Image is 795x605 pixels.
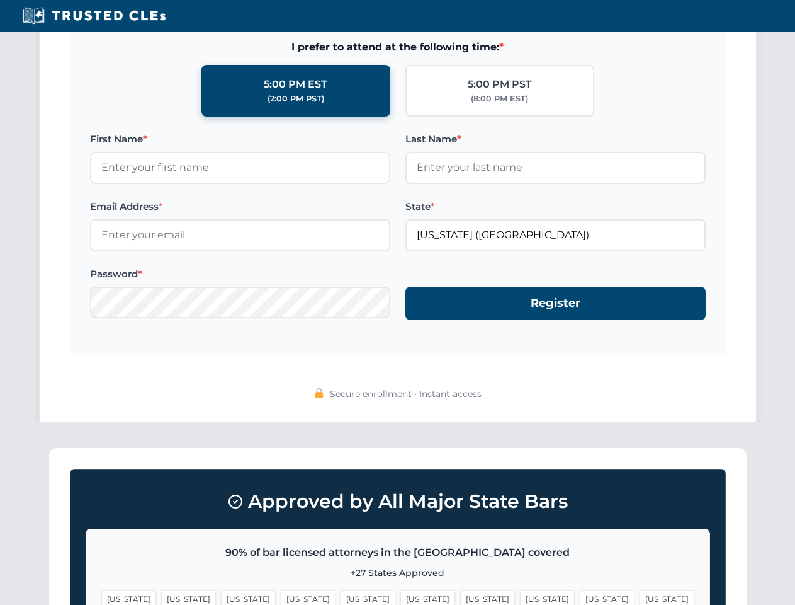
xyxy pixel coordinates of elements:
[471,93,528,105] div: (8:00 PM EST)
[101,566,694,580] p: +27 States Approved
[468,76,532,93] div: 5:00 PM PST
[101,544,694,561] p: 90% of bar licensed attorneys in the [GEOGRAPHIC_DATA] covered
[264,76,327,93] div: 5:00 PM EST
[405,199,706,214] label: State
[405,152,706,183] input: Enter your last name
[90,39,706,55] span: I prefer to attend at the following time:
[405,132,706,147] label: Last Name
[19,6,169,25] img: Trusted CLEs
[90,132,390,147] label: First Name
[90,199,390,214] label: Email Address
[405,287,706,320] button: Register
[86,485,710,519] h3: Approved by All Major State Bars
[90,152,390,183] input: Enter your first name
[268,93,324,105] div: (2:00 PM PST)
[330,387,482,401] span: Secure enrollment • Instant access
[314,388,324,398] img: 🔒
[90,267,390,282] label: Password
[90,219,390,251] input: Enter your email
[405,219,706,251] input: Florida (FL)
